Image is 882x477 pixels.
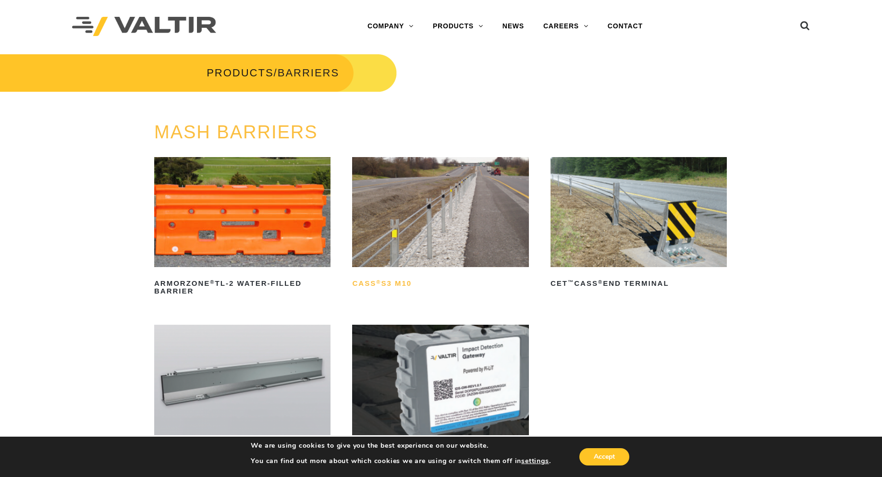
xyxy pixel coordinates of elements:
p: You can find out more about which cookies we are using or switch them off in . [251,457,551,465]
a: CET™CASS®End Terminal [551,157,727,291]
img: Valtir [72,17,216,37]
a: HighwayGuard™Barrier [154,325,331,459]
a: CAREERS [534,17,598,36]
a: ArmorZone®TL-2 Water-Filled Barrier [154,157,331,299]
button: settings [521,457,549,465]
a: CONTACT [598,17,652,36]
sup: ™ [568,279,574,285]
sup: ® [598,279,603,285]
button: Accept [579,448,629,465]
a: PI-LITTMImpact Detection System [352,325,528,459]
a: COMPANY [358,17,423,36]
a: MASH BARRIERS [154,122,318,142]
a: PRODUCTS [423,17,493,36]
span: BARRIERS [278,67,339,79]
sup: ® [376,279,381,285]
a: NEWS [493,17,534,36]
a: CASS®S3 M10 [352,157,528,291]
sup: ® [210,279,215,285]
a: PRODUCTS [207,67,273,79]
h2: CASS S3 M10 [352,276,528,291]
h2: CET CASS End Terminal [551,276,727,291]
p: We are using cookies to give you the best experience on our website. [251,441,551,450]
h2: ArmorZone TL-2 Water-Filled Barrier [154,276,331,299]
